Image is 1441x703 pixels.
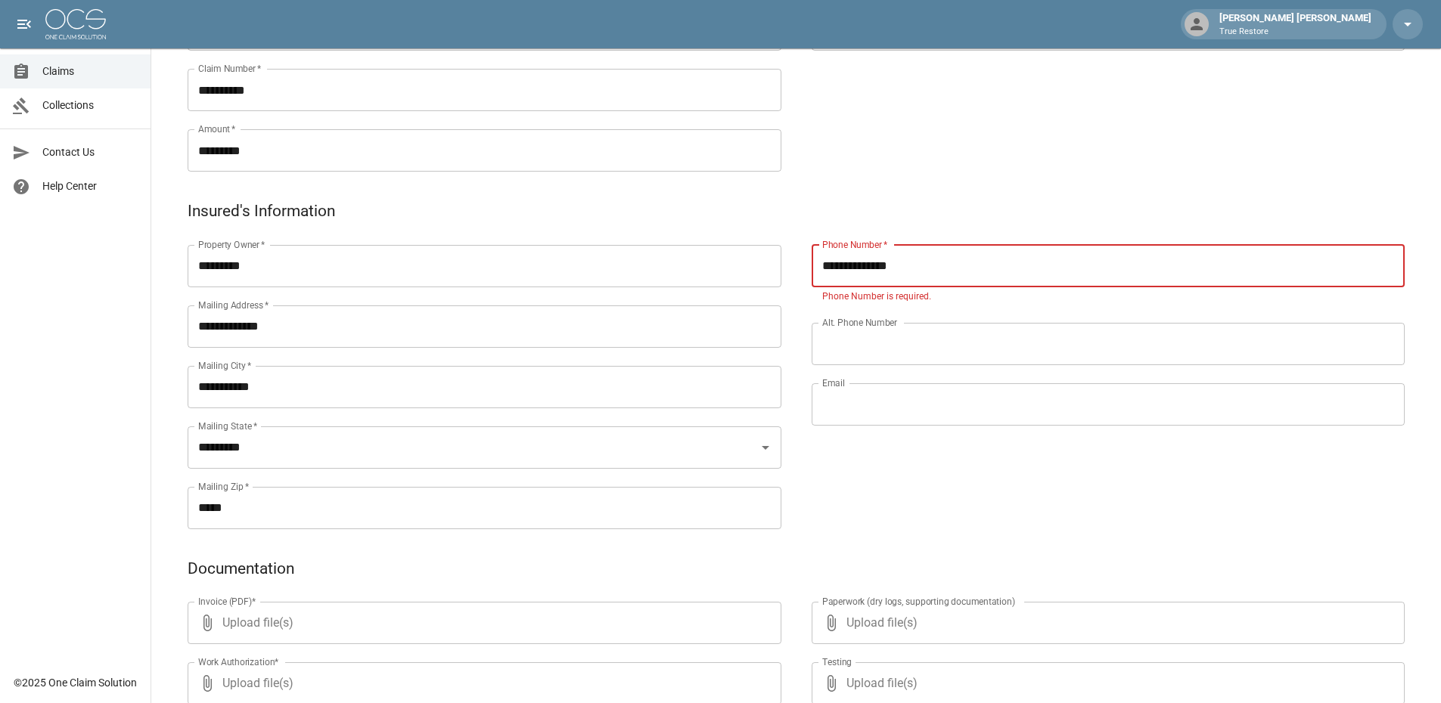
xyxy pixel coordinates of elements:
button: Open [755,437,776,458]
label: Alt. Phone Number [822,316,897,329]
p: Phone Number is required. [822,290,1395,305]
label: Mailing State [198,420,257,432]
label: Property Owner [198,238,266,251]
label: Invoice (PDF)* [198,595,256,608]
label: Mailing Zip [198,480,250,493]
div: [PERSON_NAME] [PERSON_NAME] [1213,11,1377,38]
label: Email [822,376,845,389]
span: Help Center [42,178,138,194]
span: Claims [42,63,138,79]
p: True Restore [1219,26,1371,39]
label: Paperwork (dry logs, supporting documentation) [822,595,1015,608]
button: open drawer [9,9,39,39]
label: Mailing Address [198,299,269,311]
span: Collections [42,98,138,113]
label: Work Authorization* [198,655,279,668]
span: Contact Us [42,144,138,160]
label: Mailing City [198,359,252,372]
div: © 2025 One Claim Solution [14,675,137,690]
label: Testing [822,655,852,668]
span: Upload file(s) [846,602,1365,644]
label: Claim Number [198,62,261,75]
span: Upload file(s) [222,602,741,644]
label: Phone Number [822,238,887,251]
label: Amount [198,122,236,135]
img: ocs-logo-white-transparent.png [45,9,106,39]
